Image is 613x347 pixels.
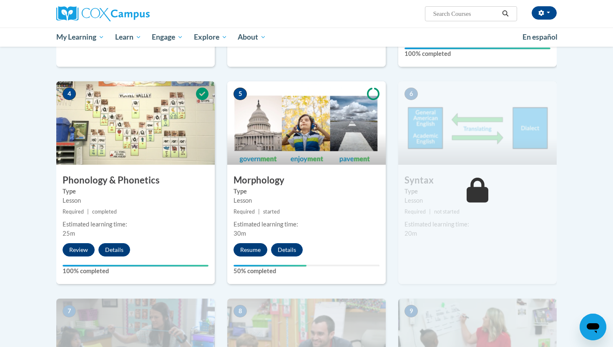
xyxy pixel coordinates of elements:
[271,243,303,256] button: Details
[194,32,227,42] span: Explore
[238,32,266,42] span: About
[532,6,557,20] button: Account Settings
[227,81,386,165] img: Course Image
[87,209,89,215] span: |
[263,209,280,215] span: started
[398,174,557,187] h3: Syntax
[44,28,569,47] div: Main menu
[63,305,76,317] span: 7
[188,28,233,47] a: Explore
[234,88,247,100] span: 5
[404,230,417,237] span: 20m
[429,209,431,215] span: |
[580,314,606,340] iframe: Button to launch messaging window
[523,33,558,41] span: En español
[233,28,272,47] a: About
[63,196,209,205] div: Lesson
[110,28,147,47] a: Learn
[63,265,209,267] div: Your progress
[234,220,379,229] div: Estimated learning time:
[63,243,95,256] button: Review
[258,209,260,215] span: |
[434,209,460,215] span: not started
[234,196,379,205] div: Lesson
[517,28,563,46] a: En español
[56,174,215,187] h3: Phonology & Phonetics
[63,230,75,237] span: 25m
[51,28,110,47] a: My Learning
[234,265,306,267] div: Your progress
[63,209,84,215] span: Required
[404,196,550,205] div: Lesson
[152,32,183,42] span: Engage
[404,88,418,100] span: 6
[234,305,247,317] span: 8
[234,209,255,215] span: Required
[115,32,141,42] span: Learn
[404,49,550,58] label: 100% completed
[56,6,215,21] a: Cox Campus
[146,28,188,47] a: Engage
[98,243,130,256] button: Details
[63,187,209,196] label: Type
[234,267,379,276] label: 50% completed
[56,32,104,42] span: My Learning
[63,88,76,100] span: 4
[227,174,386,187] h3: Morphology
[92,209,117,215] span: completed
[404,209,426,215] span: Required
[63,220,209,229] div: Estimated learning time:
[234,243,267,256] button: Resume
[404,48,550,49] div: Your progress
[63,267,209,276] label: 100% completed
[56,81,215,165] img: Course Image
[404,220,550,229] div: Estimated learning time:
[398,81,557,165] img: Course Image
[234,230,246,237] span: 30m
[432,9,499,19] input: Search Courses
[234,187,379,196] label: Type
[499,9,512,19] button: Search
[404,305,418,317] span: 9
[404,187,550,196] label: Type
[56,6,150,21] img: Cox Campus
